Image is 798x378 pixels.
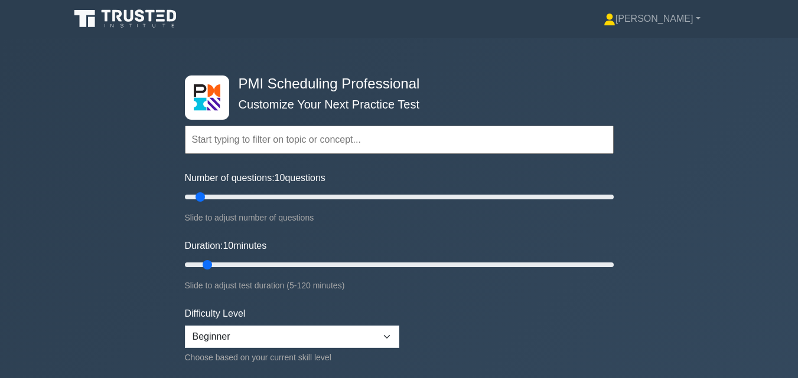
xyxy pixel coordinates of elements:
label: Number of questions: questions [185,171,325,185]
input: Start typing to filter on topic or concept... [185,126,614,154]
div: Slide to adjust test duration (5-120 minutes) [185,278,614,292]
a: [PERSON_NAME] [575,7,729,31]
label: Duration: minutes [185,239,267,253]
div: Slide to adjust number of questions [185,211,614,225]
h4: PMI Scheduling Professional [234,75,556,93]
label: Difficulty Level [185,307,246,321]
span: 10 [275,173,285,183]
div: Choose based on your current skill level [185,350,399,364]
span: 10 [223,241,233,251]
